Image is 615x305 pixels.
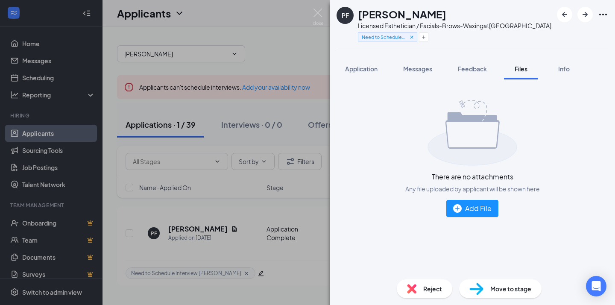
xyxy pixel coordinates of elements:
[423,284,442,293] span: Reject
[345,65,378,73] span: Application
[515,65,527,73] span: Files
[419,32,428,41] button: Plus
[421,35,426,40] svg: Plus
[598,9,608,20] svg: Ellipses
[358,21,551,30] div: Licensed Esthetician / Facials-Brows-Waxing at [GEOGRAPHIC_DATA]
[558,65,570,73] span: Info
[577,7,593,22] button: ArrowRight
[405,185,540,193] div: Any file uploaded by applicant will be shown here
[446,200,498,217] button: Add File
[403,65,432,73] span: Messages
[557,7,572,22] button: ArrowLeftNew
[580,9,590,20] svg: ArrowRight
[432,173,513,181] div: There are no attachments
[586,276,606,296] div: Open Intercom Messenger
[453,203,492,214] div: Add File
[409,34,415,40] svg: Cross
[458,65,487,73] span: Feedback
[362,33,407,41] span: Need to Schedule Interview [PERSON_NAME]
[358,7,446,21] h1: [PERSON_NAME]
[490,284,531,293] span: Move to stage
[559,9,570,20] svg: ArrowLeftNew
[342,11,349,20] div: PF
